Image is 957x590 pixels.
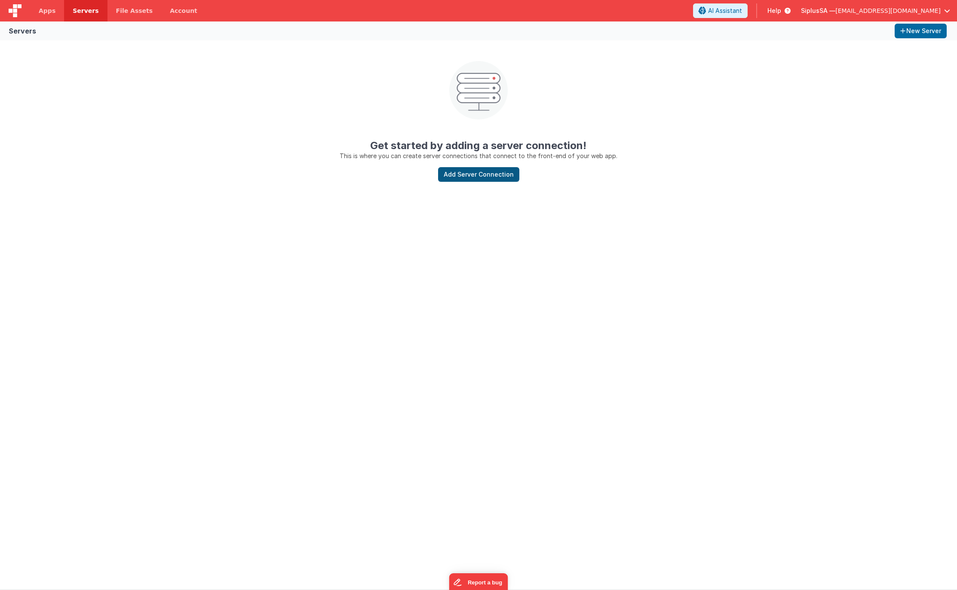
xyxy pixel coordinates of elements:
span: AI Assistant [708,6,742,15]
p: This is where you can create server connections that connect to the front-end of your web app. [325,151,632,160]
img: serverempty.png [449,61,508,119]
button: SiplusSA — [EMAIL_ADDRESS][DOMAIN_NAME] [801,6,950,15]
button: Add Server Connection [438,167,519,182]
strong: Get started by adding a server connection! [370,139,586,152]
span: Servers [73,6,98,15]
div: Servers [9,26,36,36]
span: Help [767,6,781,15]
span: File Assets [116,6,153,15]
span: Apps [39,6,55,15]
span: SiplusSA — [801,6,835,15]
span: [EMAIL_ADDRESS][DOMAIN_NAME] [835,6,941,15]
button: New Server [895,24,947,38]
button: AI Assistant [693,3,748,18]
